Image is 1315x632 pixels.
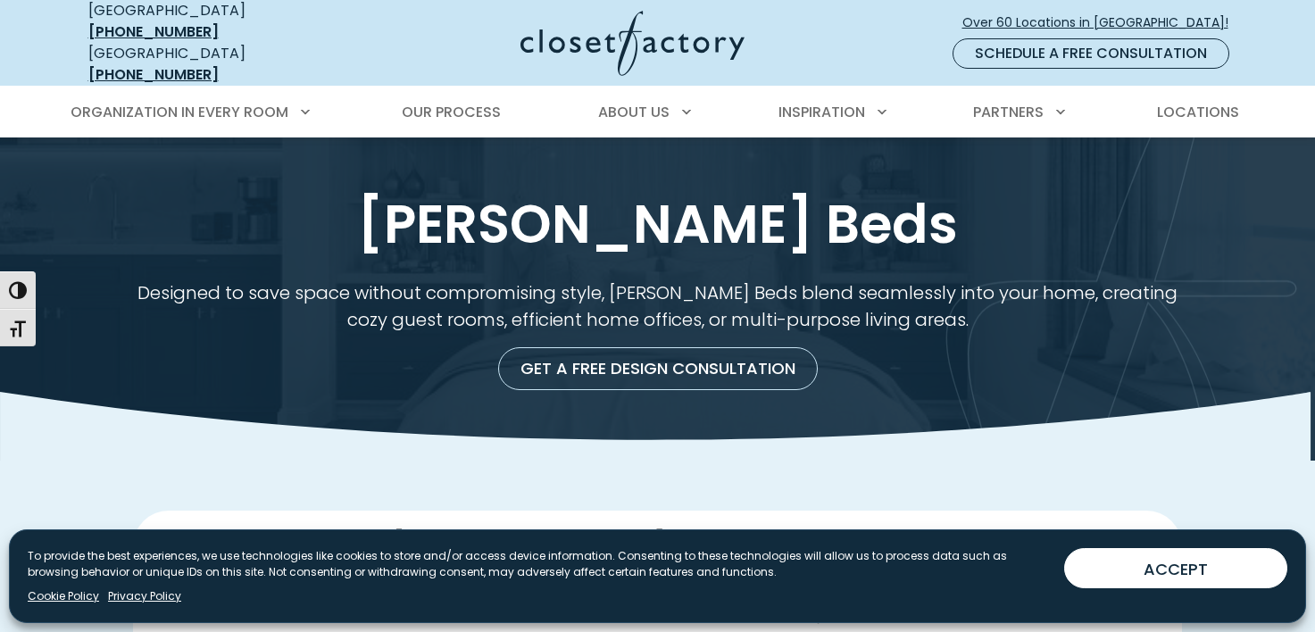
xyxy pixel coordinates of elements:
div: [GEOGRAPHIC_DATA] [88,43,347,86]
a: Cookie Policy [28,588,99,604]
a: Over 60 Locations in [GEOGRAPHIC_DATA]! [961,7,1244,38]
a: Schedule a Free Consultation [953,38,1229,69]
button: ACCEPT [1064,548,1287,588]
nav: Primary Menu [58,87,1258,137]
p: To provide the best experiences, we use technologies like cookies to store and/or access device i... [28,548,1050,580]
span: About Us [598,102,670,122]
span: Organization in Every Room [71,102,288,122]
span: Our Process [402,102,501,122]
a: [PHONE_NUMBER] [88,64,219,85]
span: Inspiration [778,102,865,122]
span: [PERSON_NAME] Beds for Every [392,525,923,575]
span: Locations [1157,102,1239,122]
img: Closet Factory Logo [520,11,745,76]
a: [PHONE_NUMBER] [88,21,219,42]
span: Partners [973,102,1044,122]
h1: [PERSON_NAME] Beds [85,190,1231,258]
a: Get a Free Design Consultation [498,347,818,390]
a: Privacy Policy [108,588,181,604]
p: Designed to save space without compromising style, [PERSON_NAME] Beds blend seamlessly into your ... [133,279,1182,333]
span: Over 60 Locations in [GEOGRAPHIC_DATA]! [962,13,1243,32]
